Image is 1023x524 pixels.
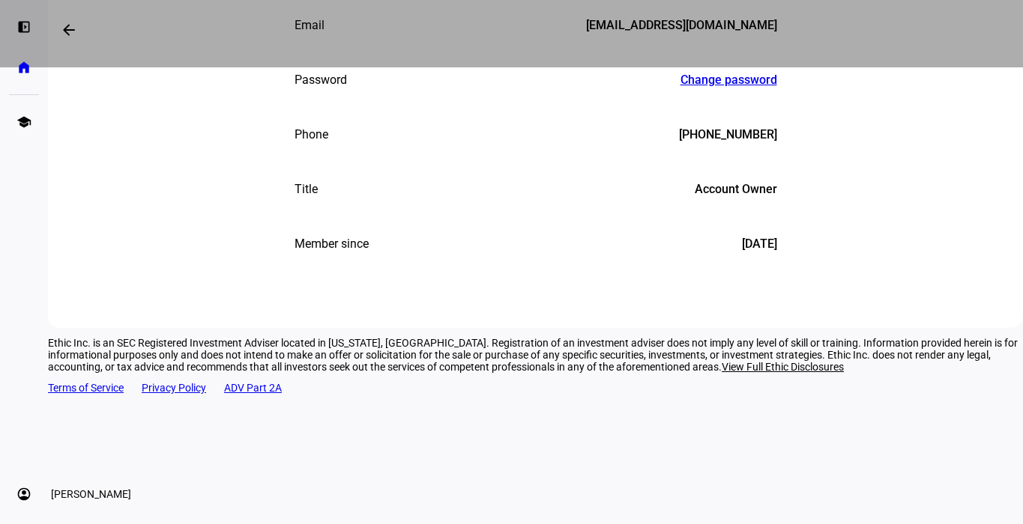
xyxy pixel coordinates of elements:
eth-mat-symbol: school [16,115,31,130]
div: Phone [295,127,328,142]
div: Ethic Inc. is an SEC Registered Investment Adviser located in [US_STATE], [GEOGRAPHIC_DATA]. Regi... [48,337,1023,373]
div: Title [295,182,318,197]
div: Password [295,73,347,88]
a: home [9,52,39,82]
eth-mat-symbol: account_circle [16,487,31,502]
a: Change password [681,73,777,87]
div: [PERSON_NAME] [45,485,137,503]
div: [PHONE_NUMBER] [679,127,777,142]
eth-mat-symbol: left_panel_open [16,19,31,34]
span: Account Owner [695,182,777,196]
span: View Full Ethic Disclosures [722,361,844,373]
eth-mat-symbol: home [16,60,31,75]
a: ADV Part 2A [224,382,282,394]
a: Privacy Policy [142,382,206,394]
a: Terms of Service [48,382,124,394]
div: Member since [295,237,369,252]
div: [DATE] [742,237,777,252]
